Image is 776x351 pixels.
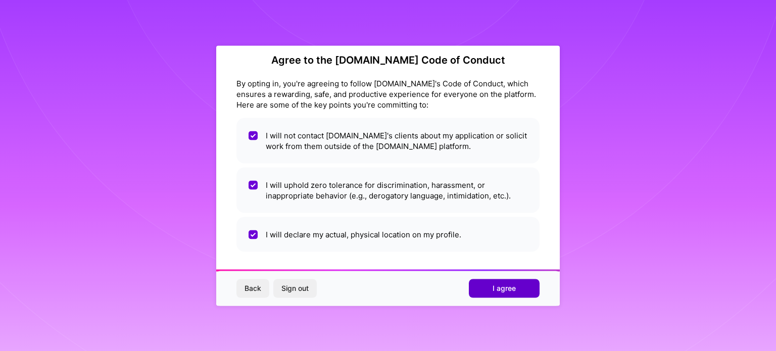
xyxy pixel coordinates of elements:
button: Sign out [273,279,317,297]
span: Sign out [281,283,309,293]
span: Back [245,283,261,293]
h2: Agree to the [DOMAIN_NAME] Code of Conduct [236,54,540,66]
div: By opting in, you're agreeing to follow [DOMAIN_NAME]'s Code of Conduct, which ensures a rewardin... [236,78,540,110]
button: Back [236,279,269,297]
button: I agree [469,279,540,297]
li: I will not contact [DOMAIN_NAME]'s clients about my application or solicit work from them outside... [236,118,540,163]
li: I will declare my actual, physical location on my profile. [236,217,540,252]
li: I will uphold zero tolerance for discrimination, harassment, or inappropriate behavior (e.g., der... [236,167,540,213]
span: I agree [493,283,516,293]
